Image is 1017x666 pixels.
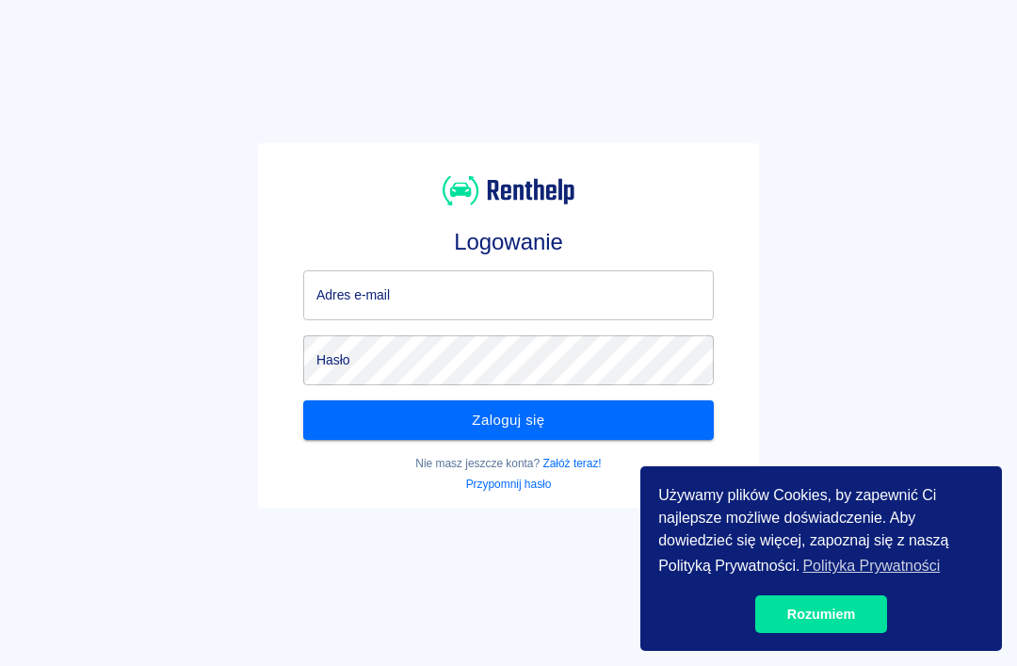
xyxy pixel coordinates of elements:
[658,484,984,580] span: Używamy plików Cookies, by zapewnić Ci najlepsze możliwe doświadczenie. Aby dowiedzieć się więcej...
[443,173,574,208] img: Renthelp logo
[799,552,943,580] a: learn more about cookies
[303,455,714,472] p: Nie masz jeszcze konta?
[755,595,887,633] a: dismiss cookie message
[466,478,552,491] a: Przypomnij hasło
[542,457,601,470] a: Załóż teraz!
[303,400,714,440] button: Zaloguj się
[303,229,714,255] h3: Logowanie
[640,466,1002,651] div: cookieconsent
